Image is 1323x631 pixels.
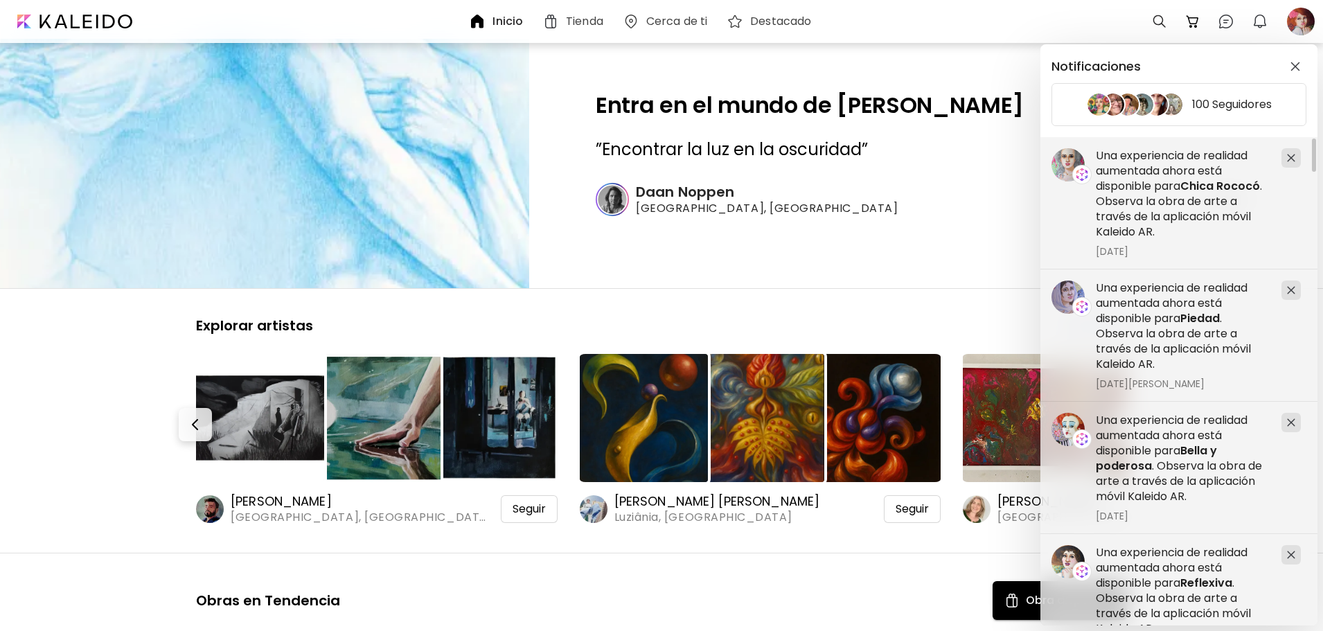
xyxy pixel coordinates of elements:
[1096,413,1270,504] h5: Una experiencia de realidad aumentada ahora está disponible para . Observa la obra de arte a trav...
[1096,510,1270,522] span: [DATE]
[1180,310,1220,326] span: Piedad
[1290,62,1300,71] img: closeButton
[1096,377,1270,390] span: [DATE][PERSON_NAME]
[1180,575,1232,591] span: Reflexiva
[1192,98,1272,112] h5: 100 Seguidores
[1180,178,1260,194] span: Chica Rococó
[1284,55,1306,78] button: closeButton
[1096,281,1270,372] h5: Una experiencia de realidad aumentada ahora está disponible para . Observa la obra de arte a trav...
[1096,443,1217,474] span: Bella y poderosa
[1096,148,1270,240] h5: Una experiencia de realidad aumentada ahora está disponible para . Observa la obra de arte a trav...
[1051,60,1141,73] h5: Notificaciones
[1096,245,1270,258] span: [DATE]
